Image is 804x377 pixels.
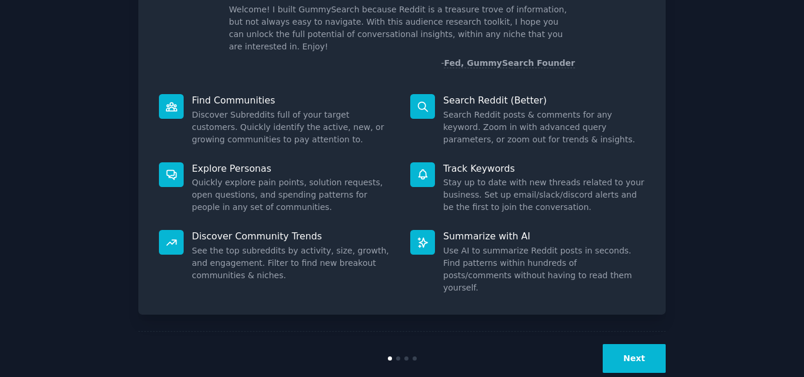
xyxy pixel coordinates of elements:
[441,57,575,69] div: -
[443,245,645,294] dd: Use AI to summarize Reddit posts in seconds. Find patterns within hundreds of posts/comments with...
[603,344,666,373] button: Next
[229,4,575,53] p: Welcome! I built GummySearch because Reddit is a treasure trove of information, but not always ea...
[192,230,394,242] p: Discover Community Trends
[443,109,645,146] dd: Search Reddit posts & comments for any keyword. Zoom in with advanced query parameters, or zoom o...
[192,176,394,213] dd: Quickly explore pain points, solution requests, open questions, and spending patterns for people ...
[192,245,394,282] dd: See the top subreddits by activity, size, growth, and engagement. Filter to find new breakout com...
[443,162,645,175] p: Track Keywords
[192,94,394,106] p: Find Communities
[192,109,394,146] dd: Discover Subreddits full of your target customers. Quickly identify the active, new, or growing c...
[192,162,394,175] p: Explore Personas
[443,94,645,106] p: Search Reddit (Better)
[443,176,645,213] dd: Stay up to date with new threads related to your business. Set up email/slack/discord alerts and ...
[443,230,645,242] p: Summarize with AI
[444,58,575,68] a: Fed, GummySearch Founder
